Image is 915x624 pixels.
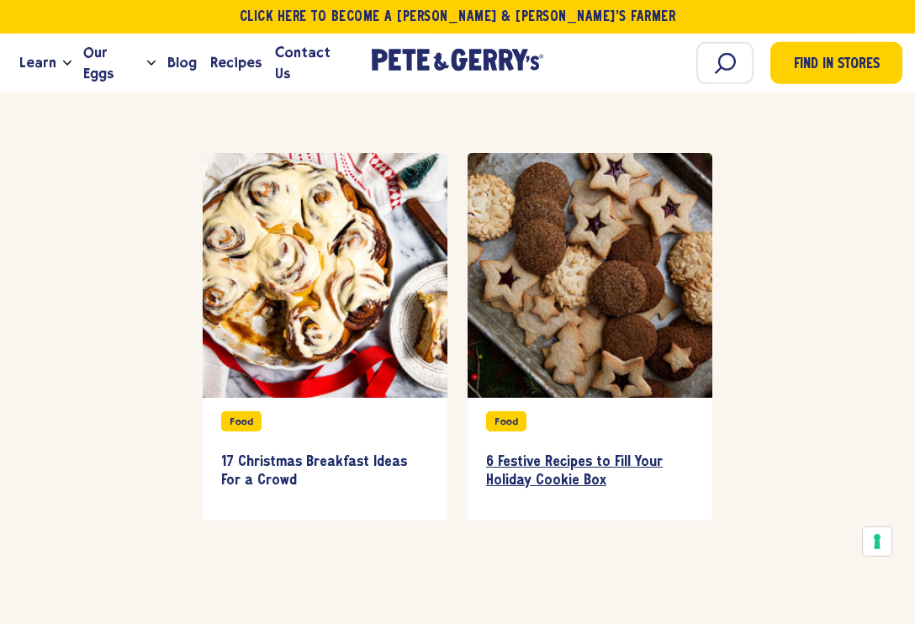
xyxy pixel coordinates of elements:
span: Blog [167,52,197,73]
span: Our Eggs [83,42,140,84]
button: Your consent preferences for tracking technologies [863,527,891,556]
a: Our Eggs [77,40,147,86]
span: Learn [19,52,56,73]
h3: 6 Festive Recipes to Fill Your Holiday Cookie Box [486,453,694,489]
span: Find in Stores [794,54,880,77]
a: Find in Stores [770,42,902,84]
div: Food [221,411,262,431]
span: Recipes [210,52,262,73]
button: Open the dropdown menu for Learn [63,61,71,66]
button: Open the dropdown menu for Our Eggs [147,61,156,66]
a: 6 Festive Recipes to Fill Your Holiday Cookie Box [486,438,694,505]
a: 17 Christmas Breakfast Ideas For a Crowd [221,438,429,505]
a: Contact Us [268,40,355,86]
a: Learn [13,40,63,86]
a: Blog [161,40,204,86]
input: Search [696,42,754,84]
span: Contact Us [275,42,348,84]
a: Recipes [204,40,268,86]
div: Food [486,411,526,431]
h3: 17 Christmas Breakfast Ideas For a Crowd [221,453,429,489]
